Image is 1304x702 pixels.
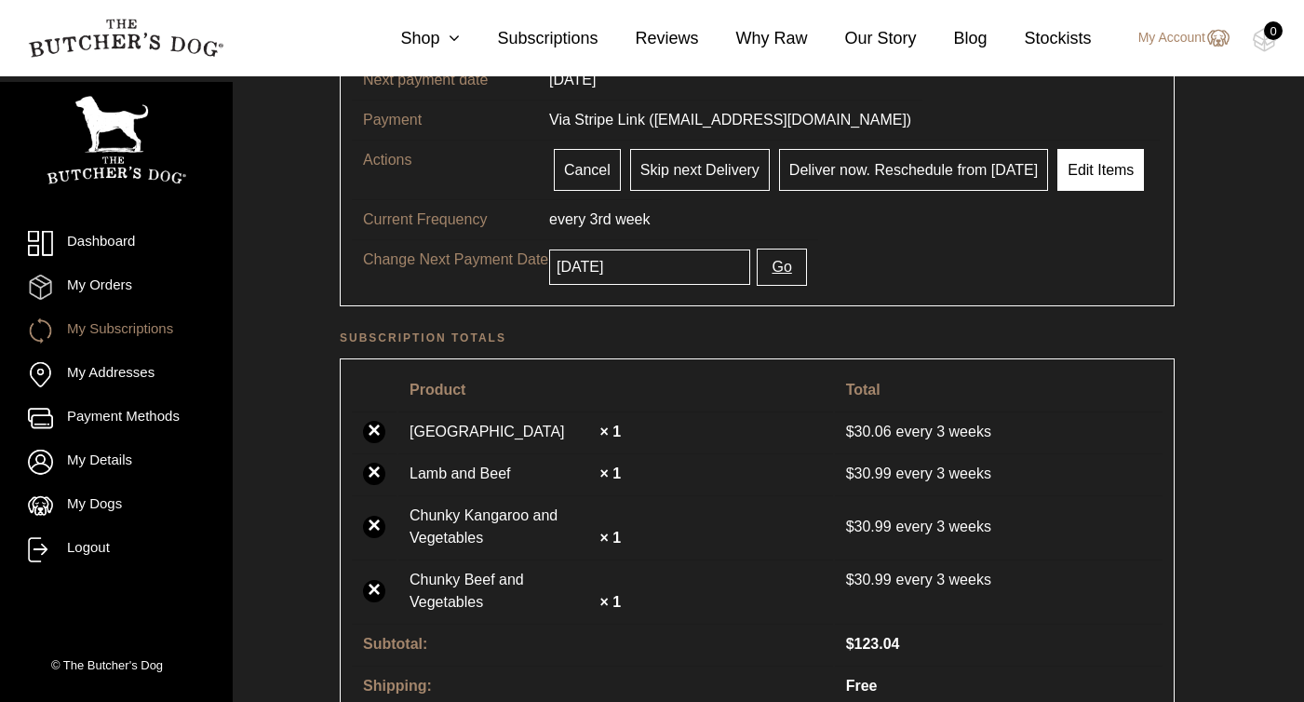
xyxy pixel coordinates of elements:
span: 123.04 [846,636,900,652]
a: Subscriptions [460,26,598,51]
span: 30.99 [846,569,896,591]
p: Current Frequency [363,209,549,231]
a: Chunky Beef and Vegetables [410,569,596,614]
strong: × 1 [599,530,621,546]
span: 30.06 [846,424,896,439]
a: Chunky Kangaroo and Vegetables [410,505,596,549]
span: $ [846,424,854,439]
strong: × 1 [599,466,621,481]
th: Total [835,371,1163,410]
a: Skip next Delivery [630,149,770,191]
a: Dashboard [28,231,205,256]
a: × [363,463,385,485]
span: $ [846,466,854,481]
img: TBD_Cart-Empty.png [1253,28,1276,52]
img: TBD_Portrait_Logo_White.png [47,96,186,184]
a: Edit Items [1057,149,1144,191]
a: Blog [917,26,988,51]
a: [GEOGRAPHIC_DATA] [410,421,596,443]
a: My Orders [28,275,205,300]
a: Cancel [554,149,621,191]
a: Stockists [988,26,1092,51]
a: My Addresses [28,362,205,387]
a: Payment Methods [28,406,205,431]
td: Payment [352,100,538,140]
td: every 3 weeks [835,453,1163,493]
p: Change Next Payment Date [363,249,549,271]
span: $ [846,572,854,587]
a: Shop [363,26,460,51]
a: My Dogs [28,493,205,519]
span: week [615,211,650,227]
h2: Subscription totals [340,329,1175,347]
strong: × 1 [599,594,621,610]
span: $ [846,636,854,652]
div: 0 [1264,21,1283,40]
a: Logout [28,537,205,562]
span: 30.99 [846,519,896,534]
a: Our Story [808,26,917,51]
th: Product [398,371,833,410]
a: Reviews [598,26,698,51]
a: Deliver now. Reschedule from [DATE] [779,149,1048,191]
a: Lamb and Beef [410,463,596,485]
strong: × 1 [599,424,621,439]
a: Why Raw [699,26,808,51]
span: Via Stripe Link ([EMAIL_ADDRESS][DOMAIN_NAME]) [549,112,911,128]
th: Subtotal: [352,624,833,664]
button: Go [757,249,806,286]
a: My Subscriptions [28,318,205,344]
td: Actions [352,140,538,199]
td: every 3 weeks [835,560,1163,600]
a: My Details [28,450,205,475]
a: × [363,421,385,443]
td: every 3 weeks [835,495,1163,558]
span: 30.99 [846,466,896,481]
span: every 3rd [549,211,612,227]
span: $ [846,519,854,534]
td: [DATE] [538,60,607,100]
td: Next payment date [352,60,538,100]
td: every 3 weeks [835,412,1163,452]
a: My Account [1120,27,1230,49]
a: × [363,580,385,602]
a: × [363,516,385,538]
